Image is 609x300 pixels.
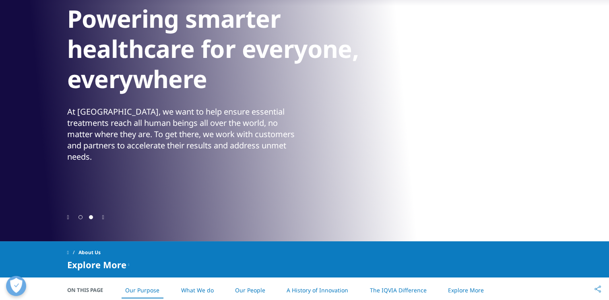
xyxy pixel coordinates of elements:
[181,286,213,294] a: What We do
[287,286,348,294] a: A History of Innovation
[102,213,104,221] div: Next slide
[67,106,303,162] div: At [GEOGRAPHIC_DATA], we want to help ensure essential treatments reach all human beings all over...
[67,4,369,99] h1: Powering smarter healthcare for everyone, everywhere
[78,245,101,260] span: About Us
[370,286,426,294] a: The IQVIA Difference
[125,286,159,294] a: Our Purpose
[67,286,111,294] span: On This Page
[448,286,484,294] a: Explore More
[78,215,83,219] span: Go to slide 1
[67,213,69,221] div: Previous slide
[235,286,265,294] a: Our People
[6,276,26,296] button: Açık Tercihler
[89,215,93,219] span: Go to slide 2
[67,260,126,269] span: Explore More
